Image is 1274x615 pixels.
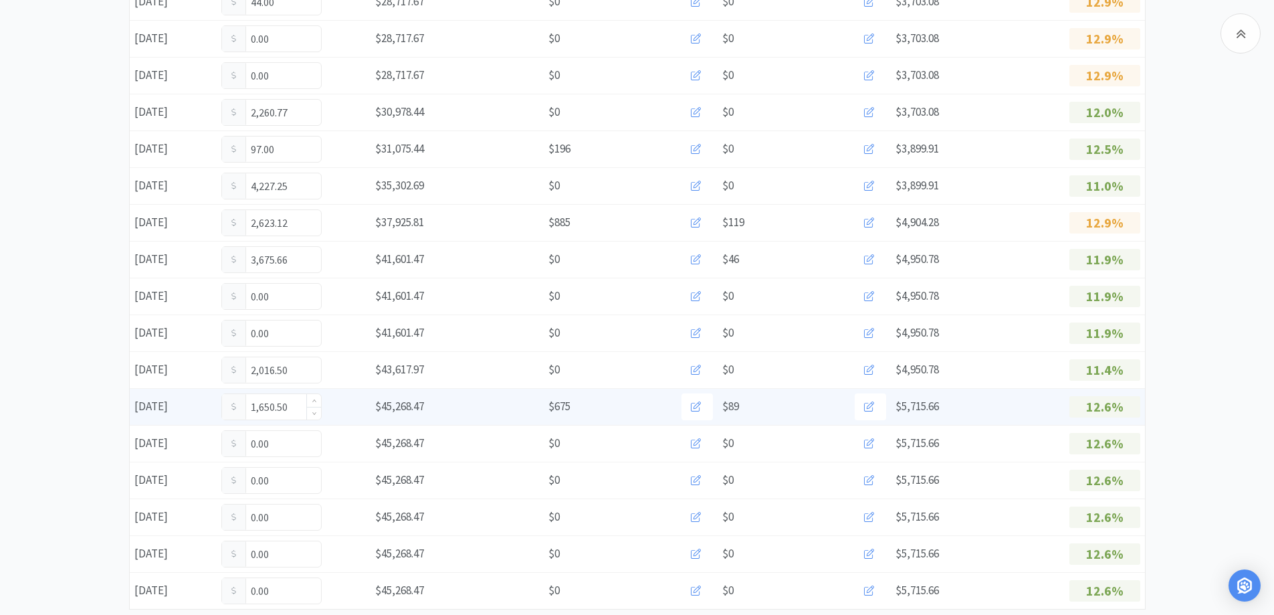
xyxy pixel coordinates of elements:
div: [DATE] [130,319,217,347]
span: $41,601.47 [375,288,424,303]
p: 12.6% [1069,396,1140,418]
p: 11.9% [1069,286,1140,307]
span: $0 [548,361,560,379]
span: $28,717.67 [375,31,424,46]
div: [DATE] [130,393,217,420]
span: $43,617.97 [375,362,424,377]
span: $0 [722,140,734,158]
span: $41,601.47 [375,252,424,266]
span: $675 [548,398,570,416]
span: $196 [548,140,570,158]
span: $37,925.81 [375,215,424,230]
span: $0 [722,508,734,526]
p: 12.9% [1069,212,1140,234]
span: $4,950.78 [895,288,939,303]
span: $5,715.66 [895,583,939,598]
p: 12.6% [1069,433,1140,454]
p: 12.6% [1069,507,1140,528]
span: $0 [722,66,734,84]
span: $0 [722,361,734,379]
span: $4,950.78 [895,362,939,377]
p: 12.6% [1069,543,1140,565]
span: $0 [548,471,560,489]
p: 12.6% [1069,470,1140,491]
span: $0 [548,177,560,195]
div: [DATE] [130,172,217,199]
div: [DATE] [130,246,217,273]
div: [DATE] [130,577,217,604]
span: $4,950.78 [895,252,939,266]
div: [DATE] [130,209,217,236]
span: $46 [722,250,739,268]
span: $3,703.08 [895,104,939,119]
div: [DATE] [130,503,217,531]
p: 11.4% [1069,359,1140,381]
div: [DATE] [130,25,217,52]
span: $0 [548,508,560,526]
span: $0 [722,177,734,195]
p: 12.6% [1069,580,1140,602]
p: 12.0% [1069,102,1140,123]
p: 12.9% [1069,28,1140,50]
span: $4,904.28 [895,215,939,230]
div: [DATE] [130,466,217,494]
p: 11.9% [1069,249,1140,270]
span: $28,717.67 [375,68,424,82]
span: $0 [548,324,560,342]
div: [DATE] [130,98,217,126]
span: $5,715.66 [895,546,939,561]
span: $3,899.91 [895,178,939,193]
span: $885 [548,213,570,232]
span: $45,268.47 [375,472,424,487]
span: $45,268.47 [375,546,424,561]
div: Open Intercom Messenger [1229,569,1261,602]
span: $30,978.44 [375,104,424,119]
span: $5,715.66 [895,472,939,487]
div: [DATE] [130,356,217,383]
div: [DATE] [130,430,217,457]
span: $45,268.47 [375,436,424,450]
span: $45,268.47 [375,583,424,598]
span: $45,268.47 [375,509,424,524]
span: $35,302.69 [375,178,424,193]
span: $3,703.08 [895,68,939,82]
span: $0 [722,545,734,563]
span: $0 [548,103,560,121]
span: $3,703.08 [895,31,939,46]
span: Decrease Value [307,407,321,420]
span: $5,715.66 [895,436,939,450]
span: $0 [722,471,734,489]
span: $0 [548,29,560,48]
div: [DATE] [130,135,217,163]
div: [DATE] [130,62,217,89]
span: $89 [722,398,739,416]
span: Increase Value [307,394,321,407]
span: $4,950.78 [895,325,939,340]
span: $0 [722,29,734,48]
span: $0 [548,545,560,563]
span: $41,601.47 [375,325,424,340]
span: $0 [548,582,560,600]
div: [DATE] [130,540,217,567]
span: $0 [548,66,560,84]
span: $5,715.66 [895,399,939,414]
i: icon: down [312,411,316,416]
p: 12.9% [1069,65,1140,86]
span: $0 [722,103,734,121]
span: $0 [722,324,734,342]
span: $0 [548,250,560,268]
span: $3,899.91 [895,141,939,156]
span: $0 [548,434,560,452]
p: 11.9% [1069,323,1140,344]
p: 12.5% [1069,139,1140,160]
span: $119 [722,213,744,232]
span: $0 [722,434,734,452]
span: $0 [722,582,734,600]
span: $0 [722,287,734,305]
i: icon: up [312,399,316,404]
span: $5,715.66 [895,509,939,524]
span: $45,268.47 [375,399,424,414]
span: $31,075.44 [375,141,424,156]
div: [DATE] [130,282,217,310]
p: 11.0% [1069,175,1140,197]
